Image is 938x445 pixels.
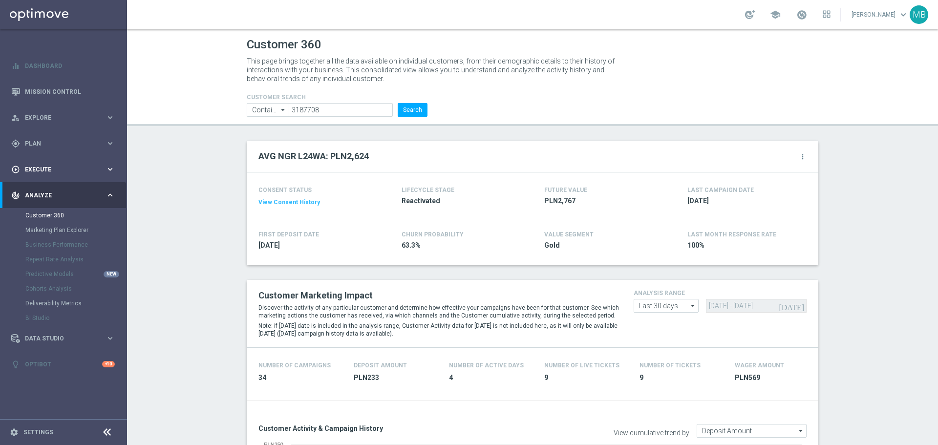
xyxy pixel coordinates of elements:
[258,241,373,250] span: 2024-09-26
[11,113,106,122] div: Explore
[796,424,806,437] i: arrow_drop_down
[11,191,106,200] div: Analyze
[11,139,20,148] i: gps_fixed
[640,362,701,369] h4: Number Of Tickets
[289,103,393,117] input: Enter CID, Email, name or phone
[258,231,319,238] h4: FIRST DEPOSIT DATE
[11,166,115,173] button: play_circle_outline Execute keyboard_arrow_right
[106,191,115,200] i: keyboard_arrow_right
[25,296,126,311] div: Deliverability Metrics
[910,5,928,24] div: MB
[102,361,115,367] div: +10
[11,360,20,369] i: lightbulb
[25,226,102,234] a: Marketing Plan Explorer
[25,212,102,219] a: Customer 360
[898,9,909,20] span: keyboard_arrow_down
[11,79,115,105] div: Mission Control
[23,429,53,435] a: Settings
[614,429,689,437] label: View cumulative trend by
[851,7,910,22] a: [PERSON_NAME]keyboard_arrow_down
[258,150,369,162] h2: AVG NGR L24WA: PLN2,624
[544,196,659,206] span: PLN2,767
[449,362,524,369] h4: Number of Active Days
[11,114,115,122] button: person_search Explore keyboard_arrow_right
[11,165,20,174] i: play_circle_outline
[687,187,754,193] h4: LAST CAMPAIGN DATE
[25,208,126,223] div: Customer 360
[247,103,289,117] input: Contains
[247,94,427,101] h4: CUSTOMER SEARCH
[687,196,802,206] span: 2025-08-27
[258,198,320,207] button: View Consent History
[25,53,115,79] a: Dashboard
[544,241,659,250] span: Gold
[25,281,126,296] div: Cohorts Analysis
[11,334,106,343] div: Data Studio
[258,373,342,382] span: 34
[25,192,106,198] span: Analyze
[106,165,115,174] i: keyboard_arrow_right
[735,373,818,382] span: PLN569
[247,57,623,83] p: This page brings together all the data available on individual customers, from their demographic ...
[106,334,115,343] i: keyboard_arrow_right
[402,231,464,238] span: CHURN PROBABILITY
[11,62,115,70] button: equalizer Dashboard
[247,38,818,52] h1: Customer 360
[354,362,407,369] h4: Deposit Amount
[258,424,525,433] h3: Customer Activity & Campaign History
[10,428,19,437] i: settings
[106,139,115,148] i: keyboard_arrow_right
[106,113,115,122] i: keyboard_arrow_right
[25,299,102,307] a: Deliverability Metrics
[354,373,437,382] span: PLN233
[258,304,619,319] p: Discover the activity of any particular customer and determine how effective your campaigns have ...
[687,241,802,250] span: 100%
[544,373,628,382] span: 9
[11,191,115,199] div: track_changes Analyze keyboard_arrow_right
[11,139,106,148] div: Plan
[25,79,115,105] a: Mission Control
[258,187,373,193] h4: CONSENT STATUS
[25,267,126,281] div: Predictive Models
[449,373,533,382] span: 4
[11,62,20,70] i: equalizer
[402,241,516,250] span: 63.3%
[770,9,781,20] span: school
[544,231,594,238] h4: VALUE SEGMENT
[402,187,454,193] h4: LIFECYCLE STAGE
[687,231,776,238] span: LAST MONTH RESPONSE RATE
[11,191,20,200] i: track_changes
[25,141,106,147] span: Plan
[11,360,115,368] button: lightbulb Optibot +10
[25,311,126,325] div: BI Studio
[25,252,126,267] div: Repeat Rate Analysis
[11,140,115,148] button: gps_fixed Plan keyboard_arrow_right
[688,299,698,312] i: arrow_drop_down
[402,196,516,206] span: Reactivated
[634,299,699,313] input: analysis range
[25,336,106,341] span: Data Studio
[11,351,115,377] div: Optibot
[104,271,119,277] div: NEW
[25,167,106,172] span: Execute
[11,53,115,79] div: Dashboard
[25,115,106,121] span: Explore
[11,88,115,96] button: Mission Control
[640,373,723,382] span: 9
[25,351,102,377] a: Optibot
[544,187,587,193] h4: FUTURE VALUE
[278,104,288,116] i: arrow_drop_down
[544,362,619,369] h4: Number Of Live Tickets
[258,322,619,338] p: Note: if [DATE] date is included in the analysis range, Customer Activity data for [DATE] is not ...
[258,290,619,301] h2: Customer Marketing Impact
[11,335,115,342] button: Data Studio keyboard_arrow_right
[25,237,126,252] div: Business Performance
[11,165,106,174] div: Execute
[799,153,807,161] i: more_vert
